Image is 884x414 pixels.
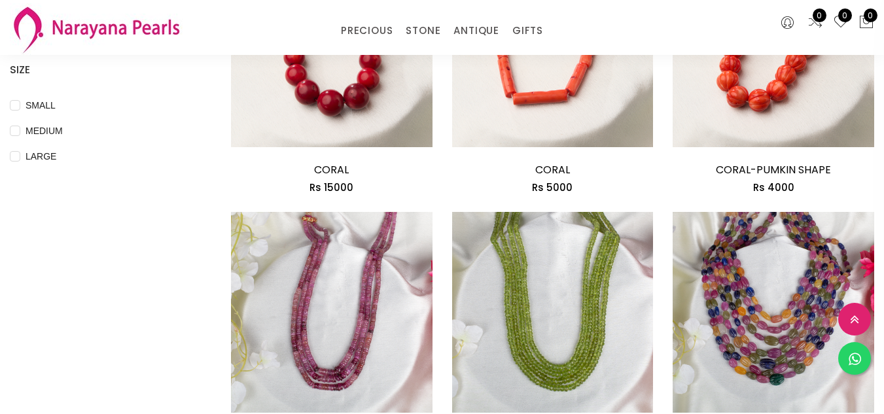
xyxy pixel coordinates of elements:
span: 0 [838,9,852,22]
a: GIFTS [512,21,543,41]
span: Rs 5000 [532,181,573,194]
button: 0 [858,14,874,31]
span: MEDIUM [20,124,68,138]
a: PRECIOUS [341,21,393,41]
span: Rs 4000 [753,181,794,194]
h4: SIZE [10,62,192,78]
span: 0 [864,9,877,22]
span: LARGE [20,149,62,164]
span: 0 [813,9,826,22]
a: CORAL [535,162,570,177]
a: STONE [406,21,440,41]
a: 0 [833,14,849,31]
span: SMALL [20,98,61,112]
a: 0 [807,14,823,31]
a: ANTIQUE [453,21,499,41]
a: CORAL-PUMKIN SHAPE [716,162,831,177]
span: Rs 15000 [309,181,353,194]
a: CORAL [314,162,349,177]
